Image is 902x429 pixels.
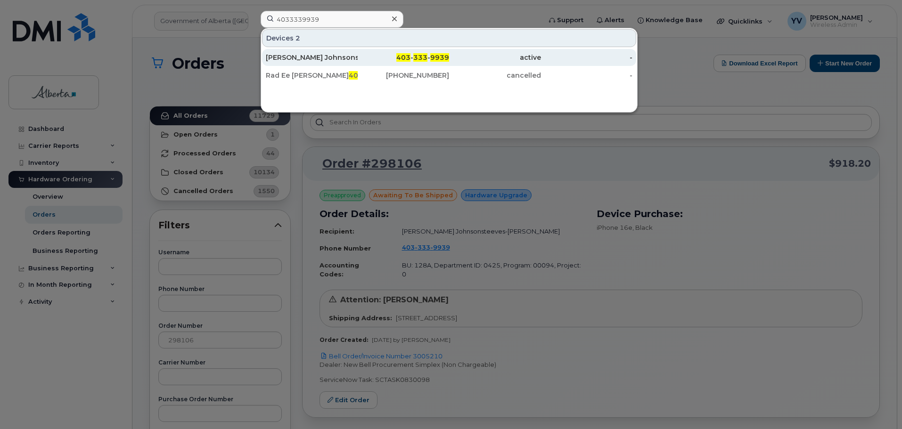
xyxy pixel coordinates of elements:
div: [PERSON_NAME] Johnsonsteeves-[PERSON_NAME] [266,53,358,62]
div: Devices [262,29,636,47]
div: - [541,53,633,62]
a: [PERSON_NAME] Johnsonsteeves-[PERSON_NAME]403-333-9939active- [262,49,636,66]
div: - - [358,53,450,62]
a: Rad Ee [PERSON_NAME]4033339939[PHONE_NUMBER]cancelled- [262,67,636,84]
div: active [449,53,541,62]
span: 4033339939 [349,71,396,80]
span: 2 [295,33,300,43]
span: 403 [396,53,410,62]
span: 333 [413,53,427,62]
div: - [541,71,633,80]
div: Rad Ee [PERSON_NAME] [266,71,358,80]
div: cancelled [449,71,541,80]
span: 9939 [430,53,449,62]
div: [PHONE_NUMBER] [358,71,450,80]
